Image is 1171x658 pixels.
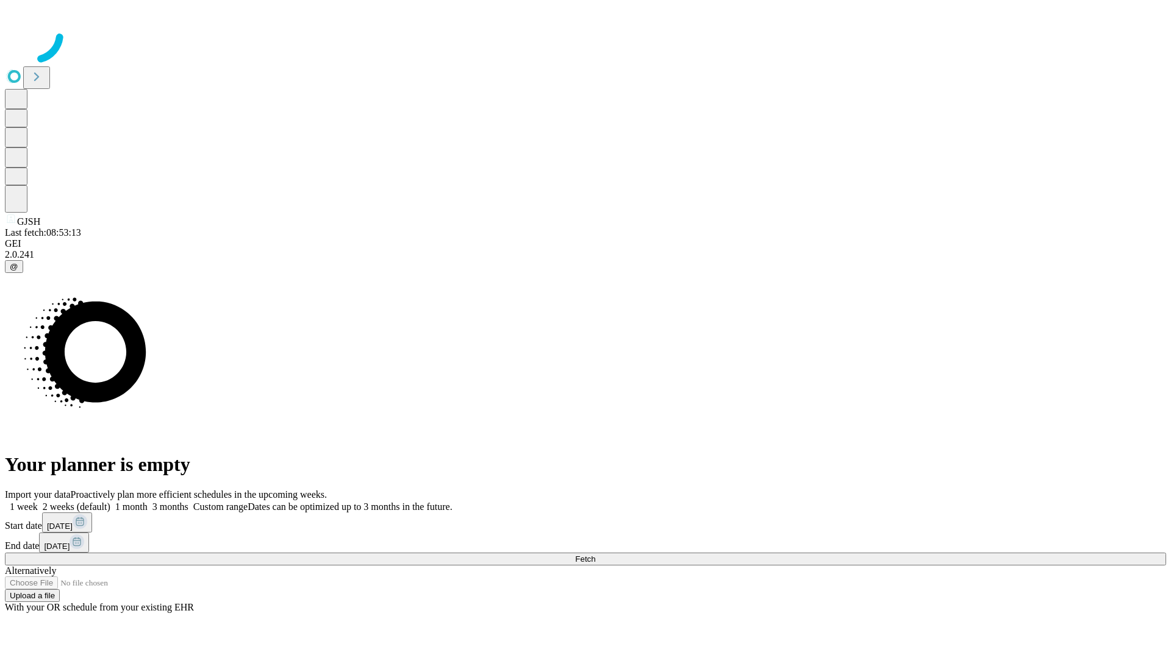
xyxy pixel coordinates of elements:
[193,501,248,512] span: Custom range
[152,501,188,512] span: 3 months
[17,216,40,227] span: GJSH
[5,589,60,602] button: Upload a file
[5,565,56,576] span: Alternatively
[5,602,194,612] span: With your OR schedule from your existing EHR
[5,453,1166,476] h1: Your planner is empty
[5,227,81,238] span: Last fetch: 08:53:13
[5,532,1166,553] div: End date
[43,501,110,512] span: 2 weeks (default)
[10,501,38,512] span: 1 week
[5,489,71,500] span: Import your data
[5,238,1166,249] div: GEI
[44,542,70,551] span: [DATE]
[5,260,23,273] button: @
[575,554,595,564] span: Fetch
[71,489,327,500] span: Proactively plan more efficient schedules in the upcoming weeks.
[42,512,92,532] button: [DATE]
[5,512,1166,532] div: Start date
[5,553,1166,565] button: Fetch
[115,501,148,512] span: 1 month
[47,522,73,531] span: [DATE]
[10,262,18,271] span: @
[5,249,1166,260] div: 2.0.241
[39,532,89,553] button: [DATE]
[248,501,452,512] span: Dates can be optimized up to 3 months in the future.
